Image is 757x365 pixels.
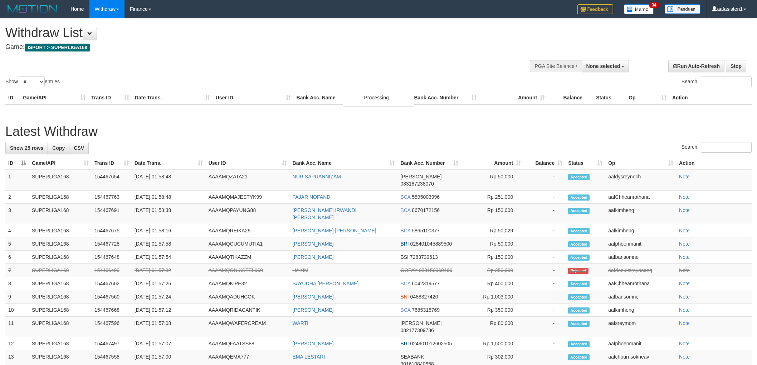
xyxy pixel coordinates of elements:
[524,304,565,317] td: -
[29,277,92,290] td: SUPERLIGA168
[92,157,132,170] th: Trans ID: activate to sort column ascending
[400,281,410,286] span: BCA
[5,26,498,40] h1: Withdraw List
[18,77,45,87] select: Showentries
[20,91,88,104] th: Game/API
[668,60,724,72] a: Run Auto-Refresh
[10,145,43,151] span: Show 25 rows
[665,4,700,14] img: panduan.png
[605,337,676,350] td: aafphoenmanit
[577,4,613,14] img: Feedback.jpg
[92,204,132,224] td: 154467691
[605,224,676,237] td: aafkimheng
[605,264,676,277] td: aafdoeuksreyneang
[293,341,334,346] a: [PERSON_NAME]
[293,228,376,233] a: [PERSON_NAME] [PERSON_NAME]
[411,91,479,104] th: Bank Acc. Number
[5,191,29,204] td: 2
[412,281,440,286] span: Copy 6042319577 to clipboard
[679,174,690,179] a: Note
[682,77,752,87] label: Search:
[293,254,334,260] a: [PERSON_NAME]
[461,170,524,191] td: Rp 50,000
[343,89,414,107] div: Processing...
[410,254,438,260] span: Copy 7283739613 to clipboard
[206,170,290,191] td: AAAAMQZATA21
[461,191,524,204] td: Rp 251,000
[206,224,290,237] td: AAAAMQREIKA29
[593,91,626,104] th: Status
[605,157,676,170] th: Op: activate to sort column ascending
[5,170,29,191] td: 1
[92,224,132,237] td: 154467675
[92,290,132,304] td: 154467560
[5,142,48,154] a: Show 25 rows
[524,237,565,251] td: -
[605,170,676,191] td: aafdysreynoch
[29,204,92,224] td: SUPERLIGA168
[565,157,605,170] th: Status: activate to sort column ascending
[582,60,629,72] button: None selected
[48,142,69,154] a: Copy
[568,354,590,360] span: Accepted
[132,204,206,224] td: [DATE] 01:58:38
[25,44,90,51] span: ISPORT > SUPERLIGA168
[605,317,676,337] td: aafsreymom
[132,264,206,277] td: [DATE] 01:57:32
[461,224,524,237] td: Rp 50,029
[524,317,565,337] td: -
[400,320,441,326] span: [PERSON_NAME]
[92,237,132,251] td: 154467728
[290,157,398,170] th: Bank Acc. Name: activate to sort column ascending
[206,157,290,170] th: User ID: activate to sort column ascending
[213,91,294,104] th: User ID
[626,91,669,104] th: Op
[400,228,410,233] span: BCA
[400,181,434,187] span: Copy 083187238070 to clipboard
[293,174,341,179] a: NUR SAPUANNIZAM
[5,264,29,277] td: 7
[29,337,92,350] td: SUPERLIGA168
[92,337,132,350] td: 154467497
[461,317,524,337] td: Rp 80,000
[29,251,92,264] td: SUPERLIGA168
[92,170,132,191] td: 154467654
[701,142,752,153] input: Search:
[461,290,524,304] td: Rp 1,003,000
[568,194,590,201] span: Accepted
[293,307,334,313] a: [PERSON_NAME]
[29,290,92,304] td: SUPERLIGA168
[524,277,565,290] td: -
[293,241,334,247] a: [PERSON_NAME]
[605,290,676,304] td: aafbansomne
[293,267,308,273] a: HAKIM
[679,228,690,233] a: Note
[293,194,332,200] a: FAJAR NOFANDI
[132,277,206,290] td: [DATE] 01:57:26
[568,228,590,234] span: Accepted
[206,237,290,251] td: AAAAMQCUCUMUTIA1
[29,157,92,170] th: Game/API: activate to sort column ascending
[400,307,410,313] span: BCA
[461,337,524,350] td: Rp 1,500,000
[679,354,690,360] a: Note
[524,157,565,170] th: Balance: activate to sort column ascending
[293,281,359,286] a: SAYUDHA [PERSON_NAME]
[524,191,565,204] td: -
[206,204,290,224] td: AAAAMQPAYUNG88
[29,170,92,191] td: SUPERLIGA168
[412,207,440,213] span: Copy 8670172156 to clipboard
[92,251,132,264] td: 154467648
[206,277,290,290] td: AAAAMQKIPE32
[568,241,590,247] span: Accepted
[410,241,452,247] span: Copy 028401045889500 to clipboard
[5,251,29,264] td: 6
[679,194,690,200] a: Note
[524,224,565,237] td: -
[701,77,752,87] input: Search:
[400,207,410,213] span: BCA
[293,207,357,220] a: [PERSON_NAME] IRWANDI [PERSON_NAME]
[132,337,206,350] td: [DATE] 01:57:07
[206,337,290,350] td: AAAAMQFAATSS88
[132,224,206,237] td: [DATE] 01:58:16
